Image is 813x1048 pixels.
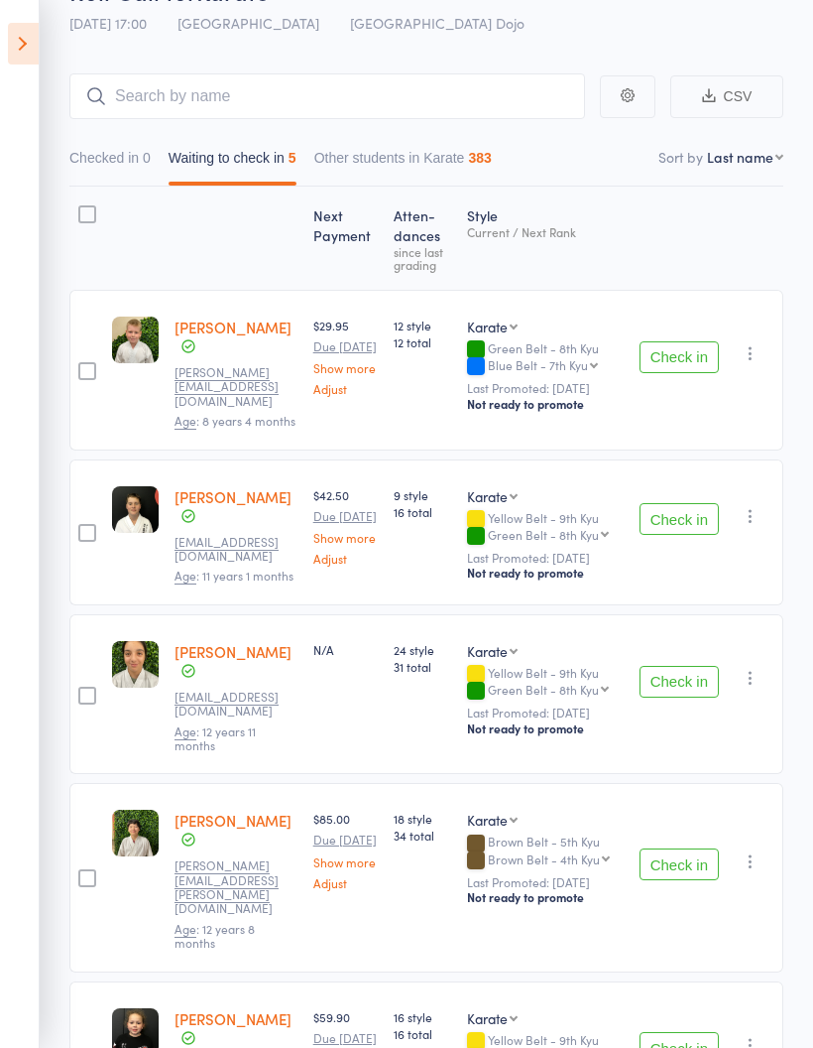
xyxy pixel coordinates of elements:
div: Atten­dances [386,196,459,281]
div: Yellow Belt - 9th Kyu [467,511,624,545]
a: [PERSON_NAME] [174,1008,291,1029]
div: Not ready to promote [467,565,624,581]
div: Brown Belt - 4th Kyu [488,852,600,865]
button: Other students in Karate383 [314,140,492,186]
button: Waiting to check in5 [169,140,296,186]
a: [PERSON_NAME] [174,641,291,662]
small: Last Promoted: [DATE] [467,706,624,720]
div: $42.50 [313,486,378,565]
a: Adjust [313,382,378,395]
span: 24 style [394,641,451,658]
span: [GEOGRAPHIC_DATA] Dojo [350,13,524,33]
span: 31 total [394,658,451,675]
span: 18 style [394,810,451,827]
button: Check in [639,666,719,698]
span: 9 style [394,486,451,503]
button: Check in [639,849,719,880]
a: Show more [313,531,378,544]
button: Check in [639,341,719,373]
div: Green Belt - 8th Kyu [467,341,624,375]
span: 12 total [394,333,451,350]
span: 16 style [394,1008,451,1025]
div: since last grading [394,245,451,271]
div: Next Payment [305,196,386,281]
span: : 12 years 11 months [174,722,256,753]
div: 383 [468,150,491,166]
button: Checked in0 [69,140,151,186]
span: [GEOGRAPHIC_DATA] [177,13,319,33]
button: CSV [670,75,783,118]
a: Adjust [313,552,378,565]
span: 12 style [394,317,451,333]
div: Current / Next Rank [467,225,624,238]
span: : 8 years 4 months [174,412,295,430]
input: Search by name [69,73,585,119]
small: Last Promoted: [DATE] [467,381,624,395]
span: 34 total [394,827,451,844]
a: [PERSON_NAME] [174,317,291,337]
small: jason@goldtapservices.com.au [174,365,297,408]
span: : 11 years 1 months [174,567,293,585]
div: Yellow Belt - 9th Kyu [467,666,624,700]
img: image1743486942.png [112,317,159,363]
div: Green Belt - 8th Kyu [488,683,599,696]
div: Not ready to promote [467,889,624,905]
div: Karate [467,1008,508,1028]
label: Sort by [658,147,703,167]
img: image1743573407.png [112,641,159,688]
div: $29.95 [313,317,378,395]
div: Brown Belt - 5th Kyu [467,835,624,868]
small: ameliahawke29@gmail.com [174,535,297,564]
span: [DATE] 17:00 [69,13,147,33]
div: Not ready to promote [467,396,624,412]
small: Last Promoted: [DATE] [467,875,624,889]
div: 0 [143,150,151,166]
span: 16 total [394,503,451,520]
div: $85.00 [313,810,378,888]
small: marcus.pater@gmail.com [174,858,297,916]
small: Last Promoted: [DATE] [467,551,624,565]
div: Not ready to promote [467,720,624,736]
a: [PERSON_NAME] [174,810,291,831]
img: image1752735130.png [112,810,159,856]
a: [PERSON_NAME] [174,486,291,507]
div: Last name [707,147,773,167]
small: Due [DATE] [313,339,378,353]
span: : 12 years 8 months [174,920,255,951]
div: Style [459,196,632,281]
small: Ghaithkayed@gmail.com [174,690,297,719]
button: Check in [639,503,719,535]
a: Adjust [313,876,378,889]
div: Karate [467,810,508,830]
div: Karate [467,317,508,336]
span: 16 total [394,1025,451,1042]
small: Due [DATE] [313,509,378,523]
div: Blue Belt - 7th Kyu [488,358,588,371]
small: Due [DATE] [313,1031,378,1045]
a: Show more [313,361,378,374]
img: image1743746046.png [112,486,159,533]
div: Karate [467,641,508,661]
small: Due [DATE] [313,833,378,847]
div: Karate [467,486,508,506]
div: Green Belt - 8th Kyu [488,528,599,541]
a: Show more [313,855,378,868]
div: 5 [289,150,296,166]
div: N/A [313,641,378,658]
